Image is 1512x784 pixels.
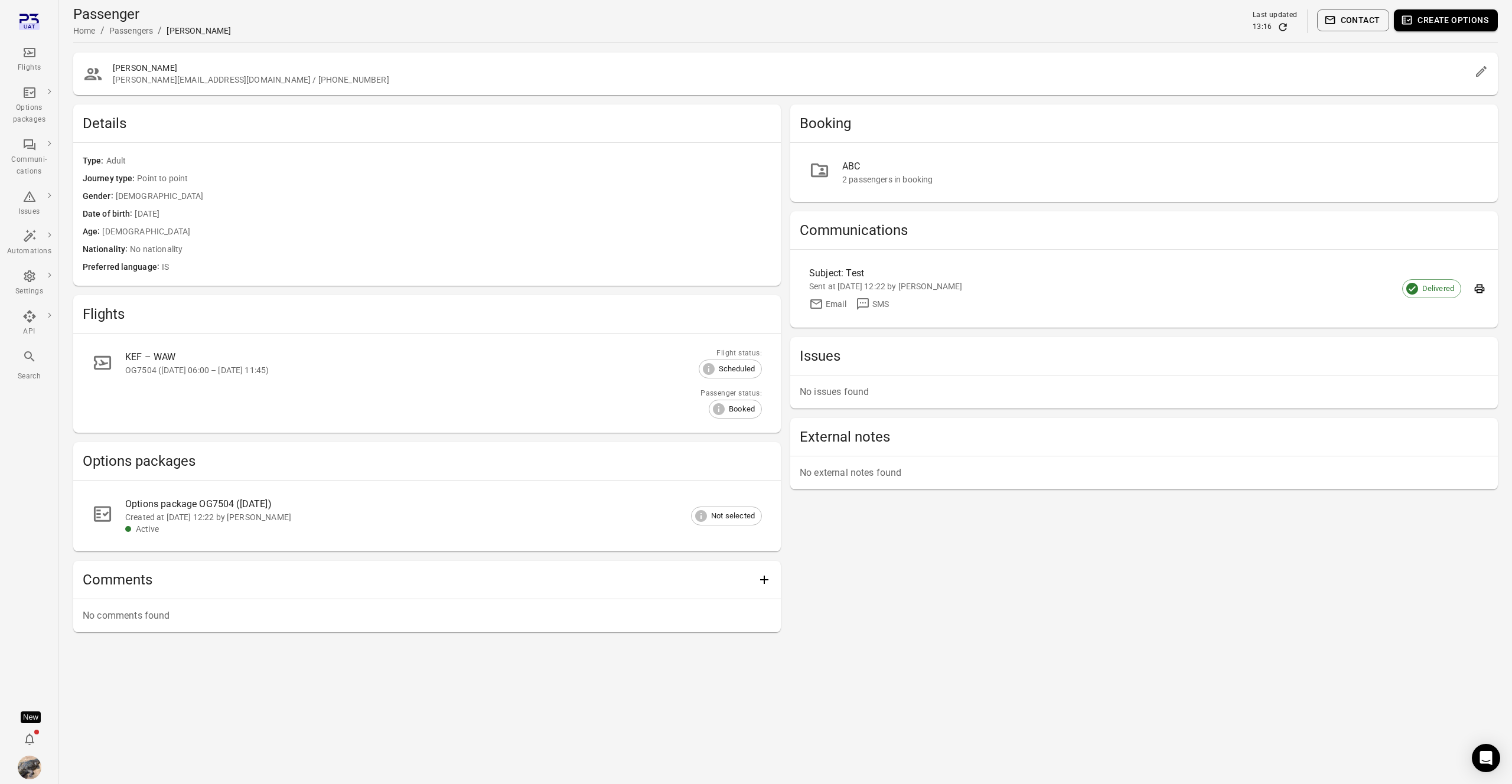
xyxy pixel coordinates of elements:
[809,280,1460,292] div: Sent at [DATE] 12:22 by [PERSON_NAME]
[125,364,694,376] div: OG7504 ([DATE] 06:00 – [DATE] 11:45)
[162,261,771,274] span: IS
[700,388,762,400] div: Passenger status:
[100,24,105,38] li: /
[2,346,56,386] button: Search
[712,363,761,375] span: Scheduled
[800,347,1488,365] h2: Issues
[113,62,1469,74] h2: [PERSON_NAME]
[7,286,51,298] div: Settings
[106,155,771,168] span: Adult
[2,82,56,129] a: Options packages
[7,102,51,126] div: Options packages
[83,190,116,203] span: Gender
[800,466,1488,480] p: No external notes found
[73,24,231,38] nav: Breadcrumbs
[18,756,41,779] img: images
[83,570,752,589] h2: Comments
[7,206,51,218] div: Issues
[1471,280,1488,298] button: Export email to PDF
[800,259,1488,318] a: Subject: TestSent at [DATE] 12:22 by [PERSON_NAME]EmailSMS
[1416,283,1461,295] span: Delivered
[2,42,56,77] a: Flights
[73,5,231,24] h1: Passenger
[125,511,743,523] div: Created at [DATE] 12:22 by [PERSON_NAME]
[722,403,761,415] span: Booked
[83,243,130,256] span: Nationality
[83,155,106,168] span: Type
[1394,9,1498,31] button: Create options
[800,152,1488,192] a: ABC2 passengers in booking
[83,609,771,623] p: No comments found
[842,159,1479,174] div: ABC
[1277,21,1289,33] button: Refresh data
[800,427,1488,446] h2: External notes
[116,190,771,203] span: [DEMOGRAPHIC_DATA]
[705,510,761,522] span: Not selected
[7,154,51,178] div: Communi-cations
[7,371,51,383] div: Search
[109,25,154,37] div: Passengers
[73,26,96,35] a: Home
[2,186,56,221] a: Issues
[158,24,162,38] li: /
[1469,60,1493,83] button: Edit
[716,348,762,360] div: Flight status:
[83,208,135,221] span: Date of birth
[83,172,137,185] span: Journey type
[800,114,1488,133] h2: Booking
[800,385,1488,399] p: No issues found
[1472,744,1500,772] div: Open Intercom Messenger
[826,298,846,310] div: Email
[1253,21,1272,33] div: 13:16
[83,226,102,239] span: Age
[113,74,1469,86] span: [PERSON_NAME][EMAIL_ADDRESS][DOMAIN_NAME] / [PHONE_NUMBER]
[83,261,162,274] span: Preferred language
[2,226,56,261] a: Automations
[83,452,771,471] h2: Options packages
[167,25,231,37] div: [PERSON_NAME]
[13,751,46,784] button: Daníel Benediktsson
[800,221,1488,240] h2: Communications
[102,226,771,239] span: [DEMOGRAPHIC_DATA]
[125,350,694,364] div: KEF – WAW
[872,298,889,310] div: SMS
[1253,9,1298,21] div: Last updated
[125,497,743,511] div: Options package OG7504 ([DATE])
[136,523,743,535] div: Active
[2,306,56,341] a: API
[137,172,771,185] span: Point to point
[2,266,56,301] a: Settings
[2,134,56,181] a: Communi-cations
[21,711,41,723] div: Tooltip anchor
[83,490,771,542] a: Options package OG7504 ([DATE])Created at [DATE] 12:22 by [PERSON_NAME]Active
[83,305,771,324] h2: Flights
[83,114,771,133] h2: Details
[83,343,771,423] a: KEF – WAWOG7504 ([DATE] 06:00 – [DATE] 11:45)Flight status:ScheduledPassenger status:Booked
[7,326,51,338] div: API
[135,208,771,221] span: [DATE]
[130,243,771,256] span: No nationality
[18,727,41,751] button: Notifications
[842,174,1479,185] div: 2 passengers in booking
[809,266,1298,280] div: Subject: Test
[752,568,776,592] button: Add comment
[1317,9,1390,31] button: Contact
[7,246,51,257] div: Automations
[7,62,51,74] div: Flights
